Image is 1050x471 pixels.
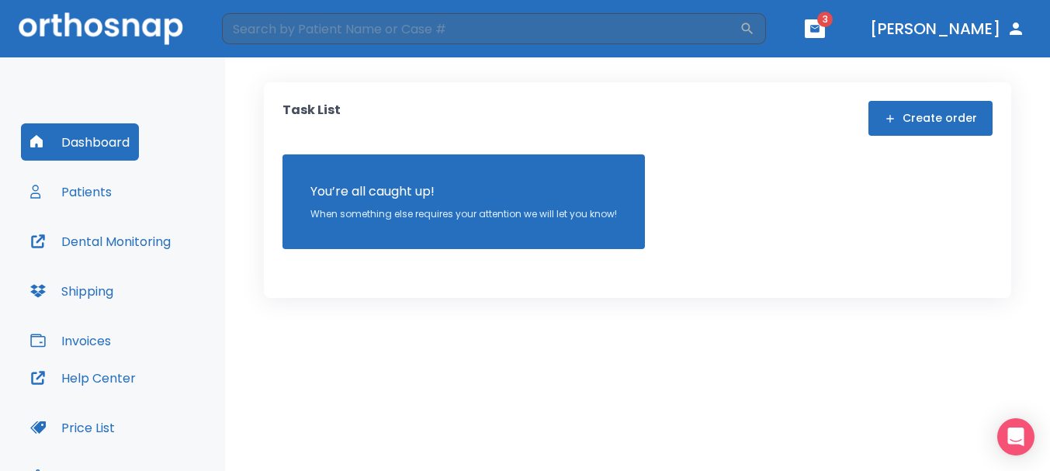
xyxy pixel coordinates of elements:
input: Search by Patient Name or Case # [222,13,740,44]
button: [PERSON_NAME] [864,15,1031,43]
button: Invoices [21,322,120,359]
button: Price List [21,409,124,446]
button: Shipping [21,272,123,310]
p: You’re all caught up! [310,182,617,201]
button: Help Center [21,359,145,397]
span: 3 [817,12,833,27]
button: Dental Monitoring [21,223,180,260]
p: Task List [282,101,341,136]
img: Orthosnap [19,12,183,44]
button: Patients [21,173,121,210]
div: Open Intercom Messenger [997,418,1034,455]
button: Dashboard [21,123,139,161]
p: When something else requires your attention we will let you know! [310,207,617,221]
button: Create order [868,101,993,136]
